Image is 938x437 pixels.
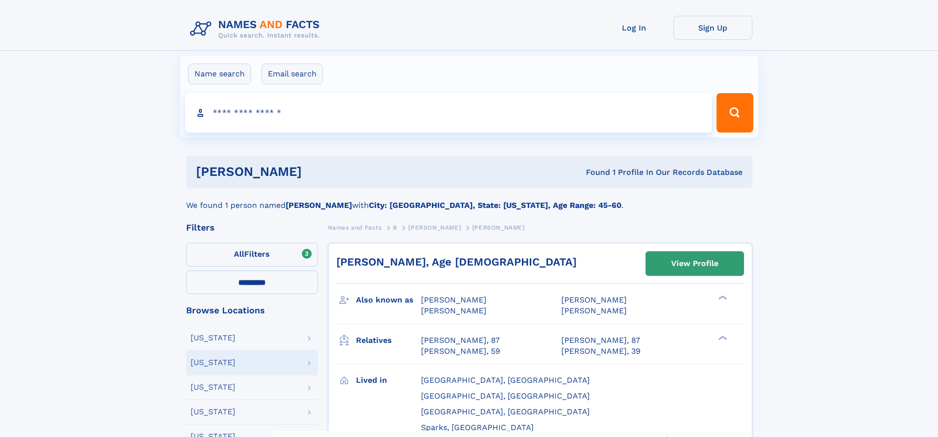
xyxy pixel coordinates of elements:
a: [PERSON_NAME], 87 [561,335,640,346]
b: City: [GEOGRAPHIC_DATA], State: [US_STATE], Age Range: 45-60 [369,201,621,210]
img: Logo Names and Facts [186,16,328,42]
b: [PERSON_NAME] [286,201,352,210]
span: [PERSON_NAME] [408,224,461,231]
div: [US_STATE] [191,383,235,391]
div: View Profile [671,252,718,275]
a: Names and Facts [328,221,382,234]
span: [PERSON_NAME] [472,224,525,231]
h1: [PERSON_NAME] [196,166,444,178]
span: All [234,249,244,259]
h3: Relatives [356,332,421,349]
label: Name search [188,64,251,84]
div: Filters [186,223,318,232]
span: B [393,224,397,231]
a: [PERSON_NAME], 39 [561,346,641,357]
div: [US_STATE] [191,334,235,342]
span: Sparks, [GEOGRAPHIC_DATA] [421,423,534,432]
span: [PERSON_NAME] [561,295,627,304]
div: [US_STATE] [191,408,235,416]
a: [PERSON_NAME], 87 [421,335,500,346]
label: Email search [261,64,323,84]
div: ❯ [716,335,728,341]
a: Sign Up [674,16,752,40]
span: [GEOGRAPHIC_DATA], [GEOGRAPHIC_DATA] [421,391,590,401]
span: [PERSON_NAME] [561,306,627,315]
a: B [393,221,397,234]
a: [PERSON_NAME], 59 [421,346,500,357]
span: [PERSON_NAME] [421,306,486,315]
label: Filters [186,243,318,267]
span: [PERSON_NAME] [421,295,486,304]
div: Found 1 Profile In Our Records Database [444,167,743,178]
h3: Also known as [356,292,421,308]
div: Browse Locations [186,306,318,315]
a: [PERSON_NAME] [408,221,461,234]
div: We found 1 person named with . [186,188,752,211]
a: Log In [595,16,674,40]
div: [US_STATE] [191,359,235,367]
h3: Lived in [356,372,421,389]
input: search input [185,93,712,133]
span: [GEOGRAPHIC_DATA], [GEOGRAPHIC_DATA] [421,407,590,416]
a: [PERSON_NAME], Age [DEMOGRAPHIC_DATA] [336,256,577,268]
span: [GEOGRAPHIC_DATA], [GEOGRAPHIC_DATA] [421,375,590,385]
div: ❯ [716,295,728,301]
button: Search Button [716,93,753,133]
a: View Profile [646,252,744,275]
